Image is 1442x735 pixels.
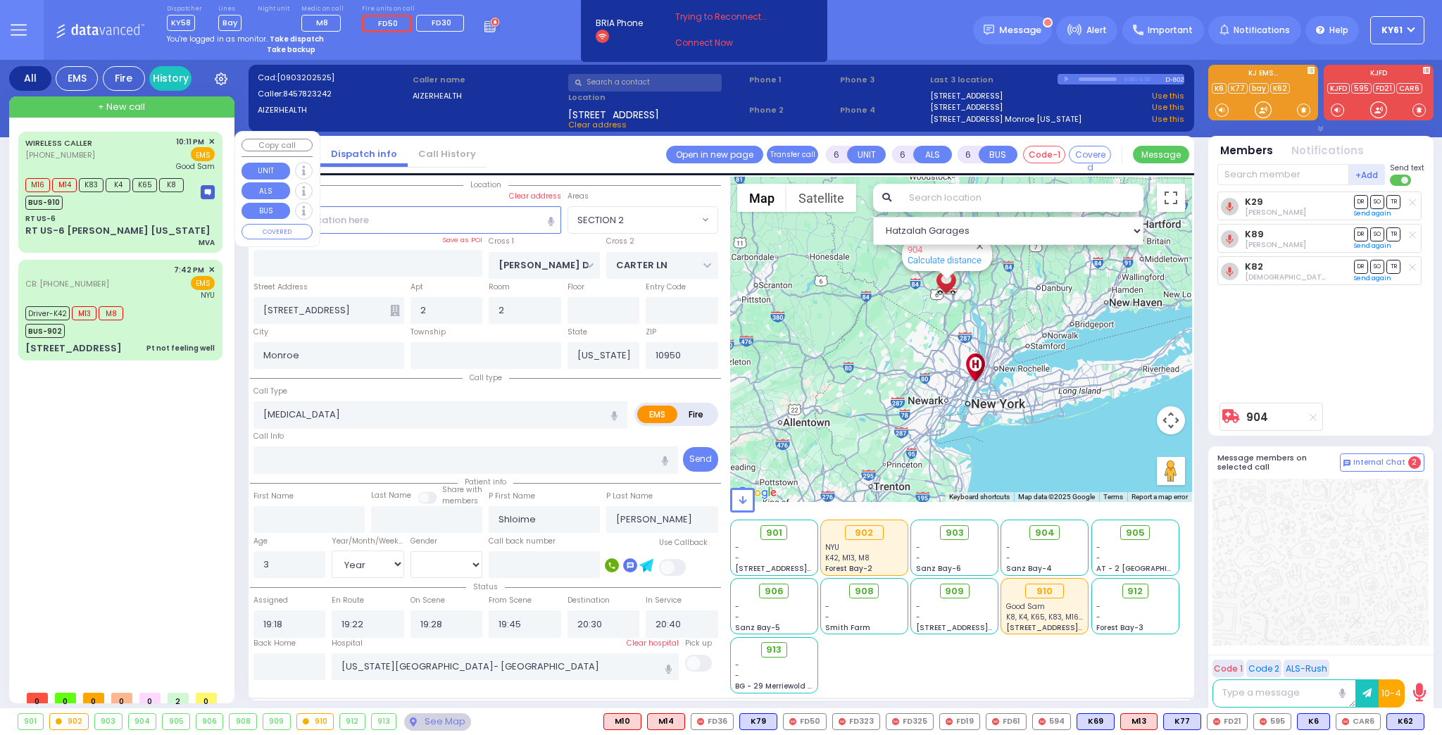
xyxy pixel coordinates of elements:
span: 8457823242 [283,88,332,99]
label: Caller name [413,74,563,86]
span: - [916,553,920,563]
span: - [735,612,739,622]
span: FD50 [378,18,398,29]
div: 904 [129,714,156,729]
div: BLS [1077,713,1115,730]
a: KJFD [1327,83,1350,94]
span: 901 [766,526,782,540]
label: Gender [410,536,437,547]
label: Areas [568,191,589,202]
span: Phone 3 [840,74,926,86]
span: NYU [201,290,215,301]
span: SO [1370,195,1384,208]
span: BUS-910 [25,196,63,210]
span: Forest Bay-3 [1096,622,1143,633]
span: Smith Farm [825,622,870,633]
span: EMS [191,276,215,290]
a: Use this [1152,113,1184,125]
span: [STREET_ADDRESS][PERSON_NAME] [735,563,868,574]
span: Internal Chat [1353,458,1405,467]
span: ✕ [208,264,215,276]
div: EMS [56,66,98,91]
label: P Last Name [606,491,653,502]
label: Fire [677,406,716,423]
label: Call Type [253,386,287,397]
div: D-802 [1165,74,1184,84]
button: Covered [1069,146,1111,163]
span: 7:42 PM [174,265,204,275]
a: 904 [908,244,922,255]
a: Call History [408,147,487,161]
div: All [9,66,51,91]
span: K8 [159,178,184,192]
span: M8 [316,17,328,28]
button: Code 1 [1212,660,1244,677]
div: 595 [1253,713,1291,730]
button: +Add [1349,164,1386,185]
div: ALS [603,713,641,730]
img: red-radio-icon.svg [839,718,846,725]
div: 594 [1032,713,1071,730]
button: Members [1220,143,1273,159]
span: Sanz Bay-6 [916,563,961,574]
span: SECTION 2 [568,206,718,233]
button: COVERED [242,224,313,239]
span: 909 [945,584,964,598]
div: FD36 [691,713,734,730]
h5: Message members on selected call [1217,453,1340,472]
div: 910 [297,714,334,729]
div: FD19 [939,713,980,730]
div: K69 [1077,713,1115,730]
span: [PHONE_NUMBER] [25,149,95,161]
span: - [1096,601,1101,612]
span: - [1096,612,1101,622]
div: 909 [263,714,290,729]
img: red-radio-icon.svg [1342,718,1349,725]
label: P First Name [489,491,535,502]
span: Phone 4 [840,104,926,116]
label: Night unit [258,5,289,13]
span: [STREET_ADDRESS] [568,108,659,119]
span: 0 [83,693,104,703]
a: Send again [1354,209,1391,218]
span: TR [1386,227,1400,241]
a: Open in new page [666,146,763,163]
span: - [1096,553,1101,563]
span: - [735,542,739,553]
span: K8, K4, K65, K83, M16, M14 [1006,612,1095,622]
span: Bay [218,15,242,31]
span: - [1006,553,1010,563]
div: Fire [103,66,145,91]
label: Clear address [509,191,561,202]
span: TR [1386,260,1400,273]
button: Show street map [737,184,786,212]
span: [STREET_ADDRESS][PERSON_NAME] [1006,622,1139,633]
label: Street Address [253,282,308,293]
div: M13 [1120,713,1158,730]
span: K42, M13, M8 [825,553,870,563]
button: Transfer call [767,146,818,163]
button: UNIT [847,146,886,163]
img: red-radio-icon.svg [789,718,796,725]
span: 906 [765,584,784,598]
span: BRIA Phone [596,17,643,30]
img: red-radio-icon.svg [697,718,704,725]
div: See map [404,713,470,731]
span: Other building occupants [390,305,400,316]
div: MVA [199,237,215,248]
button: Message [1133,146,1189,163]
div: 902 [845,525,884,541]
label: Lines [218,5,242,13]
div: K77 [1163,713,1201,730]
span: 905 [1126,526,1145,540]
a: [STREET_ADDRESS] Monroe [US_STATE] [930,113,1081,125]
span: Help [1329,24,1348,37]
label: Fire units on call [362,5,469,13]
div: [STREET_ADDRESS] [25,341,122,356]
div: Year/Month/Week/Day [332,536,404,547]
span: - [735,670,739,681]
img: red-radio-icon.svg [1260,718,1267,725]
span: 2 [168,693,189,703]
a: K89 [1245,229,1264,239]
a: [STREET_ADDRESS] [930,101,1003,113]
